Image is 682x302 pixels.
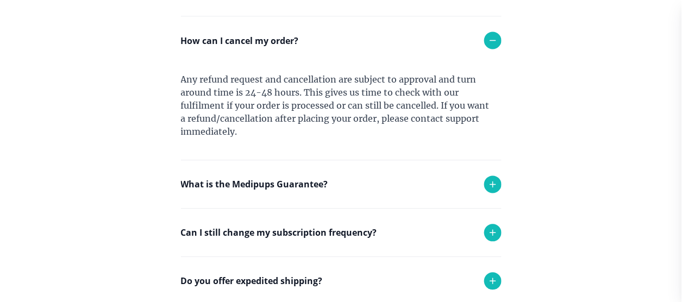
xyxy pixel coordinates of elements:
[181,178,328,191] p: What is the Medipups Guarantee?
[181,275,323,288] p: Do you offer expedited shipping?
[181,65,502,160] div: Any refund request and cancellation are subject to approval and turn around time is 24-48 hours. ...
[181,209,502,278] div: If you received the wrong product or your product was damaged in transit, we will replace it with...
[181,34,299,47] p: How can I cancel my order?
[181,226,377,240] p: Can I still change my subscription frequency?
